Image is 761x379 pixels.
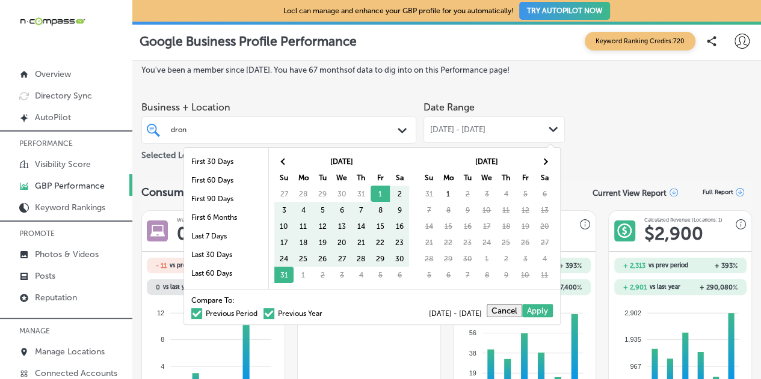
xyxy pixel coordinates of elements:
label: You've been a member since [DATE] . You have 67 months of data to dig into on this Performance page! [141,65,752,74]
li: Last 7 Days [184,227,268,246]
td: 28 [294,186,313,202]
td: 30 [458,250,477,267]
li: First 90 Days [184,190,268,208]
td: 29 [313,186,332,202]
td: 1 [477,250,496,267]
span: vs last year [650,284,680,290]
label: Previous Year [263,310,322,317]
span: vs prev period [170,262,209,268]
td: 26 [313,250,332,267]
label: Date Range [424,102,475,113]
th: Fr [516,169,535,186]
tspan: 967 [630,363,641,370]
button: TRY AUTOPILOT NOW [519,2,610,20]
td: 8 [371,202,390,218]
span: Keyword Ranking Credits: 720 [585,32,695,50]
th: We [477,169,496,186]
p: Manage Locations [35,347,105,357]
th: [DATE] [294,153,390,169]
th: Th [496,169,516,186]
td: 17 [477,218,496,234]
td: 18 [294,234,313,250]
span: % [733,262,738,270]
td: 24 [274,250,294,267]
td: 25 [294,250,313,267]
td: 9 [390,202,409,218]
td: 16 [390,218,409,234]
td: 6 [535,186,554,202]
td: 5 [313,202,332,218]
th: Sa [535,169,554,186]
td: 10 [274,218,294,234]
p: Current View Report [593,188,667,197]
td: 1 [294,267,313,283]
td: 3 [516,250,535,267]
th: [DATE] [439,153,535,169]
p: Posts [35,271,55,281]
button: Cancel [487,304,522,317]
td: 27 [535,234,554,250]
td: 11 [535,267,554,283]
td: 29 [439,250,458,267]
td: 29 [371,250,390,267]
th: We [332,169,351,186]
h2: + 393 [691,262,738,270]
h1: 0 [177,223,188,244]
td: 15 [439,218,458,234]
p: AutoPilot [35,112,71,123]
td: 4 [351,267,371,283]
td: 13 [332,218,351,234]
td: 17 [274,234,294,250]
h2: - 11 [156,262,167,270]
th: Th [351,169,371,186]
td: 10 [516,267,535,283]
td: 3 [477,186,496,202]
p: Photos & Videos [35,249,99,259]
td: 28 [419,250,439,267]
td: 6 [390,267,409,283]
tspan: 4 [161,363,165,370]
li: Last 90 Days [184,283,268,302]
td: 2 [390,186,409,202]
p: Selected Locations ( 1 ) [141,145,224,160]
td: 27 [274,186,294,202]
span: [DATE] - [DATE] [430,125,485,135]
th: Tu [313,169,332,186]
td: 13 [535,202,554,218]
th: Su [419,169,439,186]
tspan: 8 [161,336,165,343]
span: % [577,262,582,270]
h2: + 2,313 [623,262,645,270]
td: 11 [294,218,313,234]
td: 8 [477,267,496,283]
td: 4 [496,186,516,202]
td: 31 [351,186,371,202]
span: Consumer Actions Overview [141,186,284,199]
td: 12 [313,218,332,234]
h2: 0 [156,283,160,291]
th: Tu [458,169,477,186]
li: First 6 Months [184,208,268,227]
td: 25 [496,234,516,250]
td: 26 [516,234,535,250]
td: 20 [535,218,554,234]
img: 660ab0bf-5cc7-4cb8-ba1c-48b5ae0f18e60NCTV_CLogo_TV_Black_-500x88.png [19,16,85,27]
td: 1 [371,186,390,202]
li: First 30 Days [184,153,268,171]
p: Google Business Profile Performance [140,34,357,49]
td: 20 [332,234,351,250]
td: 15 [371,218,390,234]
td: 11 [496,202,516,218]
td: 22 [439,234,458,250]
span: vs last year [163,284,194,290]
li: Last 60 Days [184,264,268,283]
p: Keyword Rankings [35,202,105,213]
th: Sa [390,169,409,186]
h2: + 290,080 [683,283,738,291]
td: 24 [477,234,496,250]
td: 22 [371,234,390,250]
th: Su [274,169,294,186]
td: 21 [419,234,439,250]
td: 30 [390,250,409,267]
span: vs prev period [649,262,688,268]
